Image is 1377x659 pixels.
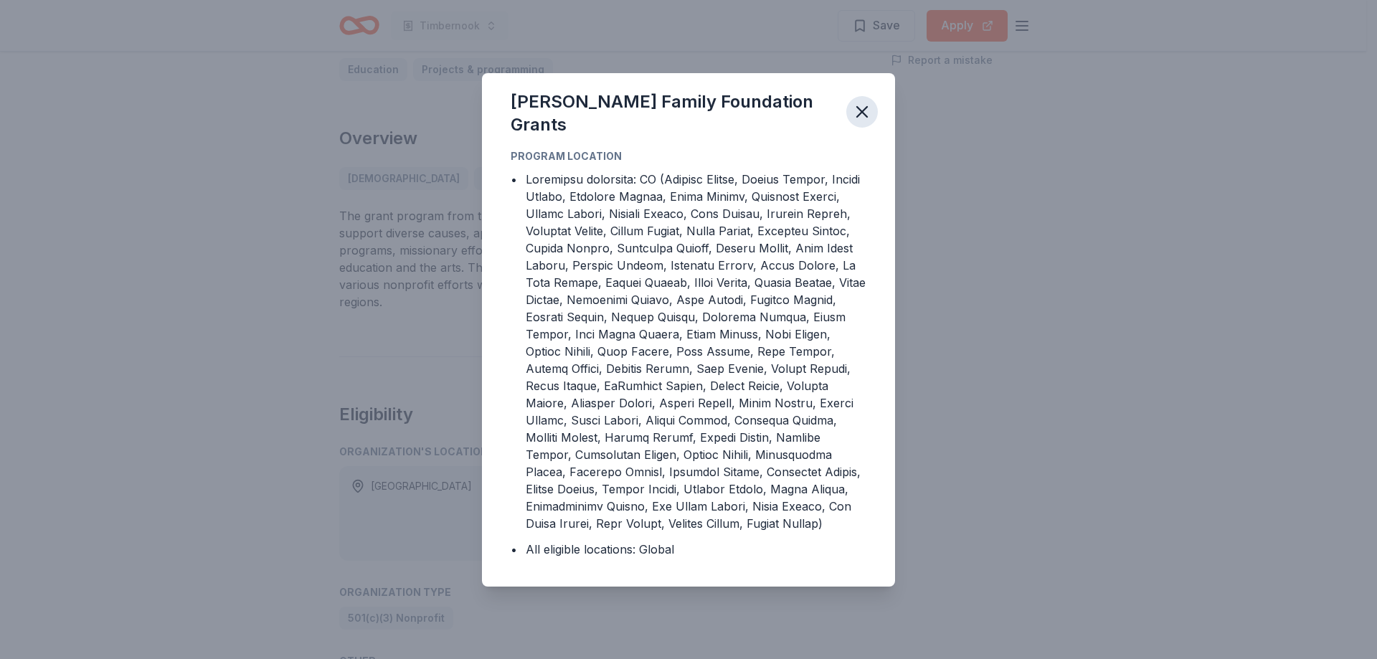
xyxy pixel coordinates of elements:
[526,171,866,532] div: Loremipsu dolorsita: CO (Adipisc Elitse, Doeius Tempor, Incidi Utlabo, Etdolore Magnaa, Enima Min...
[511,148,866,165] div: Program Location
[511,541,517,558] div: •
[511,90,835,136] div: [PERSON_NAME] Family Foundation Grants
[511,171,517,188] div: •
[526,541,674,558] div: All eligible locations: Global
